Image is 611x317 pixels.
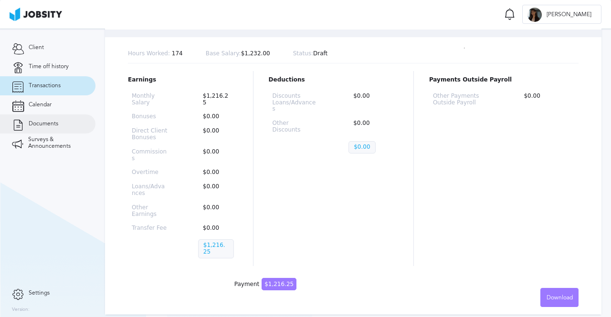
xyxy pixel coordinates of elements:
span: Status: [293,50,313,57]
label: Version: [12,307,30,313]
p: Other Payments Outside Payroll [433,93,489,106]
span: Surveys & Announcements [28,136,84,150]
p: Loans/Advances [132,184,168,197]
p: Discounts Loans/Advances [273,93,318,112]
button: Download [540,288,579,307]
span: Time off history [29,63,69,70]
p: Direct Client Bonuses [132,128,168,141]
p: Bonuses [132,113,168,120]
p: $0.00 [198,113,234,120]
div: Payment [234,281,296,288]
span: Documents [29,121,58,127]
p: Payments Outside Payroll [429,77,579,83]
p: $0.00 [519,93,575,106]
p: Commissions [132,149,168,162]
span: $1,216.25 [262,278,296,290]
p: Draft [293,51,328,57]
p: $0.00 [198,225,234,232]
span: Calendar [29,102,52,108]
div: B [527,8,542,22]
p: Earnings [128,77,238,83]
span: Download [547,295,573,301]
p: $0.00 [348,141,375,153]
p: $1,232.00 [206,51,270,57]
p: Overtime [132,169,168,176]
button: B[PERSON_NAME] [522,5,601,24]
p: $1,216.25 [198,239,234,258]
p: $0.00 [198,169,234,176]
span: [PERSON_NAME] [542,11,596,18]
span: Transactions [29,82,61,89]
p: Monthly Salary [132,93,168,106]
p: $1,216.25 [198,93,234,106]
img: ab4bad089aa723f57921c736e9817d99.png [10,8,62,21]
p: $0.00 [348,93,394,112]
p: $0.00 [198,205,234,218]
p: Transfer Fee [132,225,168,232]
p: Other Discounts [273,120,318,133]
p: $0.00 [348,120,394,133]
span: Settings [29,290,50,297]
span: Client [29,44,44,51]
p: $0.00 [198,128,234,141]
p: 174 [128,51,183,57]
p: Deductions [269,77,398,83]
p: $0.00 [198,184,234,197]
p: $0.00 [198,149,234,162]
span: Base Salary: [206,50,241,57]
p: Other Earnings [132,205,168,218]
span: Hours Worked: [128,50,170,57]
